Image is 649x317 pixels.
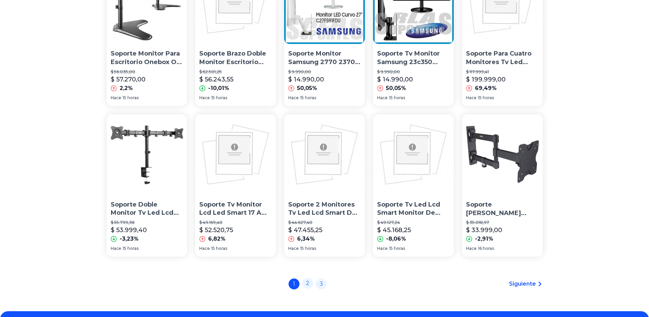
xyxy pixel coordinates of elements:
[389,95,405,101] span: 15 horas
[111,246,121,251] span: Hace
[478,95,494,101] span: 15 horas
[211,95,227,101] span: 15 horas
[111,75,145,84] p: $ 57.270,00
[466,75,506,84] p: $ 199.999,00
[373,114,454,257] a: Soporte Tv Led Lcd Smart Monitor De Techo 17 A 42 PulgadasSoporte Tv Led Lcd Smart Monitor De Tec...
[466,69,539,75] p: $ 117.999,41
[288,220,361,225] p: $ 44.627,40
[377,95,388,101] span: Hace
[389,246,405,251] span: 15 horas
[475,235,493,243] p: -2,91%
[386,235,406,243] p: -8,06%
[111,49,183,66] p: Soporte Monitor Para Escritorio Onebox Ob-lcd13 Con Base
[111,220,183,225] p: $ 55.799,38
[288,49,361,66] p: Soporte Monitor Samsung 2770 2370 732 932 Sin Orificios Vesa
[462,114,543,257] a: Soporte Iofi Brazo Móvil Led Tv Monitor Norma Vesa 10 X 10Soporte [PERSON_NAME] Móvil Led Tv Moni...
[297,84,317,92] p: 50,05%
[208,84,229,92] p: -10,01%
[478,246,494,251] span: 16 horas
[199,220,272,225] p: $ 49.169,40
[111,95,121,101] span: Hace
[316,278,327,289] a: 3
[300,246,316,251] span: 15 horas
[288,246,299,251] span: Hace
[509,280,536,288] span: Siguiente
[509,280,543,288] a: Siguiente
[302,278,313,289] a: 2
[199,225,233,235] p: $ 52.520,75
[297,235,315,243] p: 6,34%
[475,84,497,92] p: 69,49%
[466,246,477,251] span: Hace
[199,200,272,217] p: Soporte Tv Monitor Lcd Led Smart 17 A 42 Extensible Brazo
[373,114,454,195] img: Soporte Tv Led Lcd Smart Monitor De Techo 17 A 42 Pulgadas
[462,114,543,195] img: Soporte Iofi Brazo Móvil Led Tv Monitor Norma Vesa 10 X 10
[111,200,183,217] p: Soporte Doble Monitor Tv Led Lcd Para Escritorio 13 A 27
[107,114,187,195] img: Soporte Doble Monitor Tv Led Lcd Para Escritorio 13 A 27
[377,246,388,251] span: Hace
[377,225,411,235] p: $ 45.168,25
[123,95,139,101] span: 15 horas
[288,69,361,75] p: $ 9.990,00
[111,225,147,235] p: $ 53.999,40
[199,69,272,75] p: $ 62.501,25
[300,95,316,101] span: 15 horas
[288,75,324,84] p: $ 14.990,00
[386,84,406,92] p: 50,05%
[284,114,365,257] a: Soporte 2 Monitores Tv Led Lcd Smart De Techo 17 A 42 Soporte 2 Monitores Tv Led Lcd Smart De Tec...
[199,75,233,84] p: $ 56.243,55
[107,114,187,257] a: Soporte Doble Monitor Tv Led Lcd Para Escritorio 13 A 27Soporte Doble Monitor Tv Led Lcd Para Esc...
[211,246,227,251] span: 15 horas
[284,114,365,195] img: Soporte 2 Monitores Tv Led Lcd Smart De Techo 17 A 42
[377,220,450,225] p: $ 49.127,24
[466,95,477,101] span: Hace
[208,235,226,243] p: 6,82%
[120,235,139,243] p: -3,23%
[111,69,183,75] p: $ 56.035,00
[123,246,139,251] span: 15 horas
[195,114,276,257] a: Soporte Tv Monitor Lcd Led Smart 17 A 42 Extensible BrazoSoporte Tv Monitor Lcd Led Smart 17 A 42...
[199,246,210,251] span: Hace
[377,200,450,217] p: Soporte Tv Led Lcd Smart Monitor De Techo 17 A 42 Pulgadas
[377,75,413,84] p: $ 14.990,00
[120,84,133,92] p: 2,2%
[377,69,450,75] p: $ 9.990,00
[466,49,539,66] p: Soporte Para Cuatro Monitores Tv Led Para Escritorio 13 A 27
[199,49,272,66] p: Soporte Brazo Doble Monitor Escritorio Led Lcd Tv 13 A 27
[466,200,539,217] p: Soporte [PERSON_NAME] Móvil Led Tv Monitor [PERSON_NAME] Vesa 10 X 10
[195,114,276,195] img: Soporte Tv Monitor Lcd Led Smart 17 A 42 Extensible Brazo
[288,225,322,235] p: $ 47.455,25
[377,49,450,66] p: Soporte Tv Monitor Samsung 23c350 20d300 Sin Orificios Vesa
[288,200,361,217] p: Soporte 2 Monitores Tv Led Lcd Smart De Techo 17 A 42
[288,95,299,101] span: Hace
[466,220,539,225] p: $ 35.018,97
[466,225,502,235] p: $ 33.999,00
[199,95,210,101] span: Hace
